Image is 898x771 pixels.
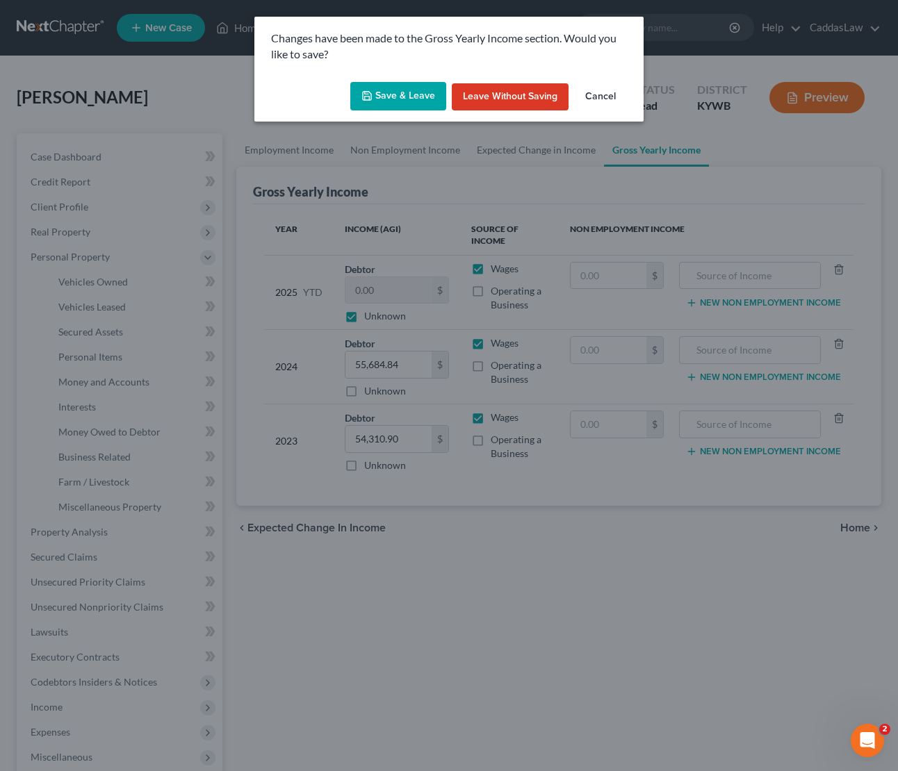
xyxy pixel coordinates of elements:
[879,724,890,735] span: 2
[851,724,884,757] iframe: Intercom live chat
[574,83,627,111] button: Cancel
[271,31,627,63] p: Changes have been made to the Gross Yearly Income section. Would you like to save?
[452,83,569,111] button: Leave without Saving
[350,82,446,111] button: Save & Leave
